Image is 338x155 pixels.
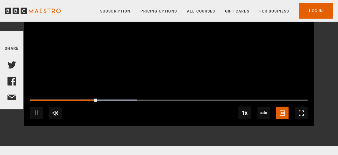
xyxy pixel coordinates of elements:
button: Fullscreen [295,107,308,119]
svg: BBC Maestro [5,6,61,16]
button: Captions [276,107,289,119]
span: auto [257,107,270,119]
a: Pricing Options [140,8,177,14]
div: Progress Bar [30,100,308,101]
a: Subscription [100,8,130,14]
nav: Primary [100,3,333,19]
a: All Courses [187,8,215,14]
div: Current quality: 720p [257,107,270,119]
span: Share [5,46,19,51]
button: Mute [49,107,62,119]
a: For business [259,8,289,14]
a: Log In [299,3,333,19]
button: Playback Rate [238,107,251,119]
button: Pause [30,107,43,119]
a: Gift Cards [225,8,249,14]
